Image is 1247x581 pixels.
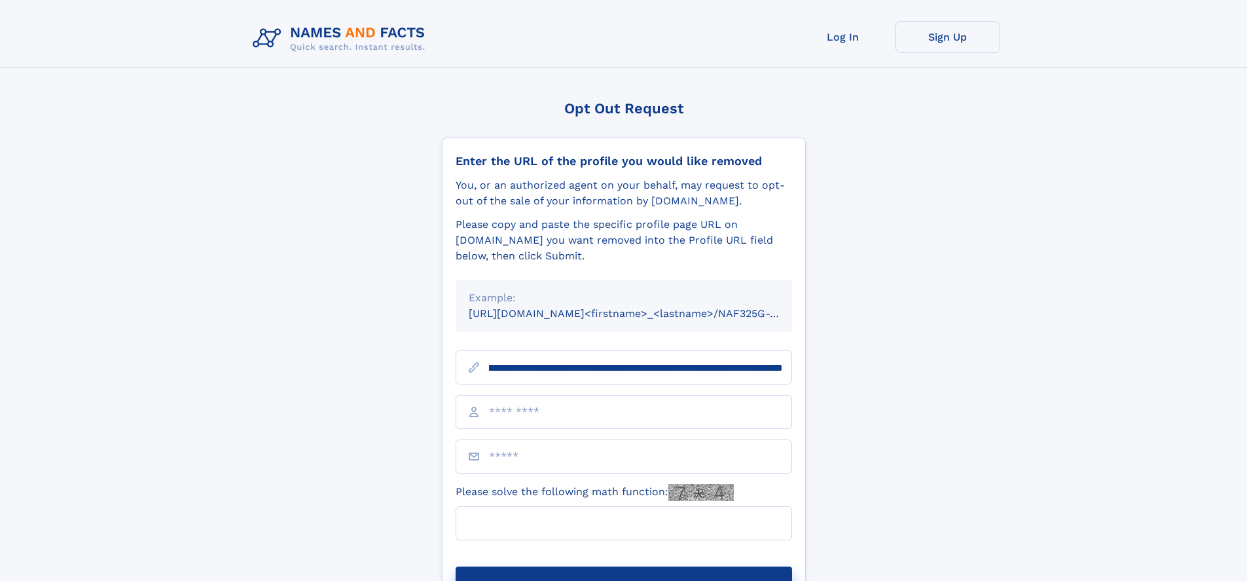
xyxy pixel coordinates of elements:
[469,290,779,306] div: Example:
[456,484,734,501] label: Please solve the following math function:
[456,154,792,168] div: Enter the URL of the profile you would like removed
[456,217,792,264] div: Please copy and paste the specific profile page URL on [DOMAIN_NAME] you want removed into the Pr...
[456,178,792,209] div: You, or an authorized agent on your behalf, may request to opt-out of the sale of your informatio...
[791,21,895,53] a: Log In
[469,307,817,320] small: [URL][DOMAIN_NAME]<firstname>_<lastname>/NAF325G-xxxxxxxx
[442,100,806,117] div: Opt Out Request
[247,21,436,56] img: Logo Names and Facts
[895,21,1000,53] a: Sign Up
